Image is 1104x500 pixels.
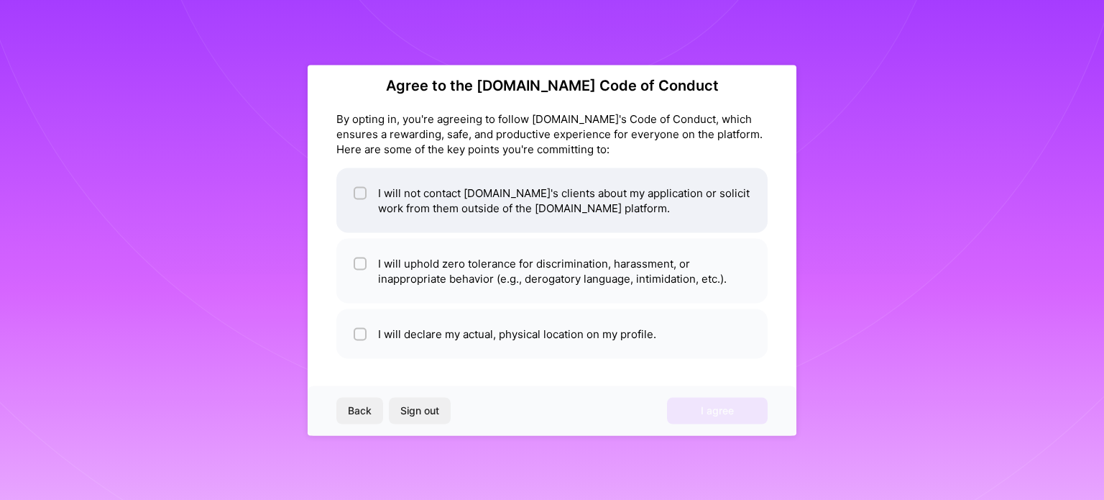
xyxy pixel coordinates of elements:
div: By opting in, you're agreeing to follow [DOMAIN_NAME]'s Code of Conduct, which ensures a rewardin... [336,111,768,156]
li: I will not contact [DOMAIN_NAME]'s clients about my application or solicit work from them outside... [336,168,768,232]
button: Back [336,398,383,424]
h2: Agree to the [DOMAIN_NAME] Code of Conduct [336,76,768,94]
li: I will declare my actual, physical location on my profile. [336,309,768,358]
button: Sign out [389,398,451,424]
li: I will uphold zero tolerance for discrimination, harassment, or inappropriate behavior (e.g., der... [336,238,768,303]
span: Sign out [400,404,439,418]
span: Back [348,404,372,418]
